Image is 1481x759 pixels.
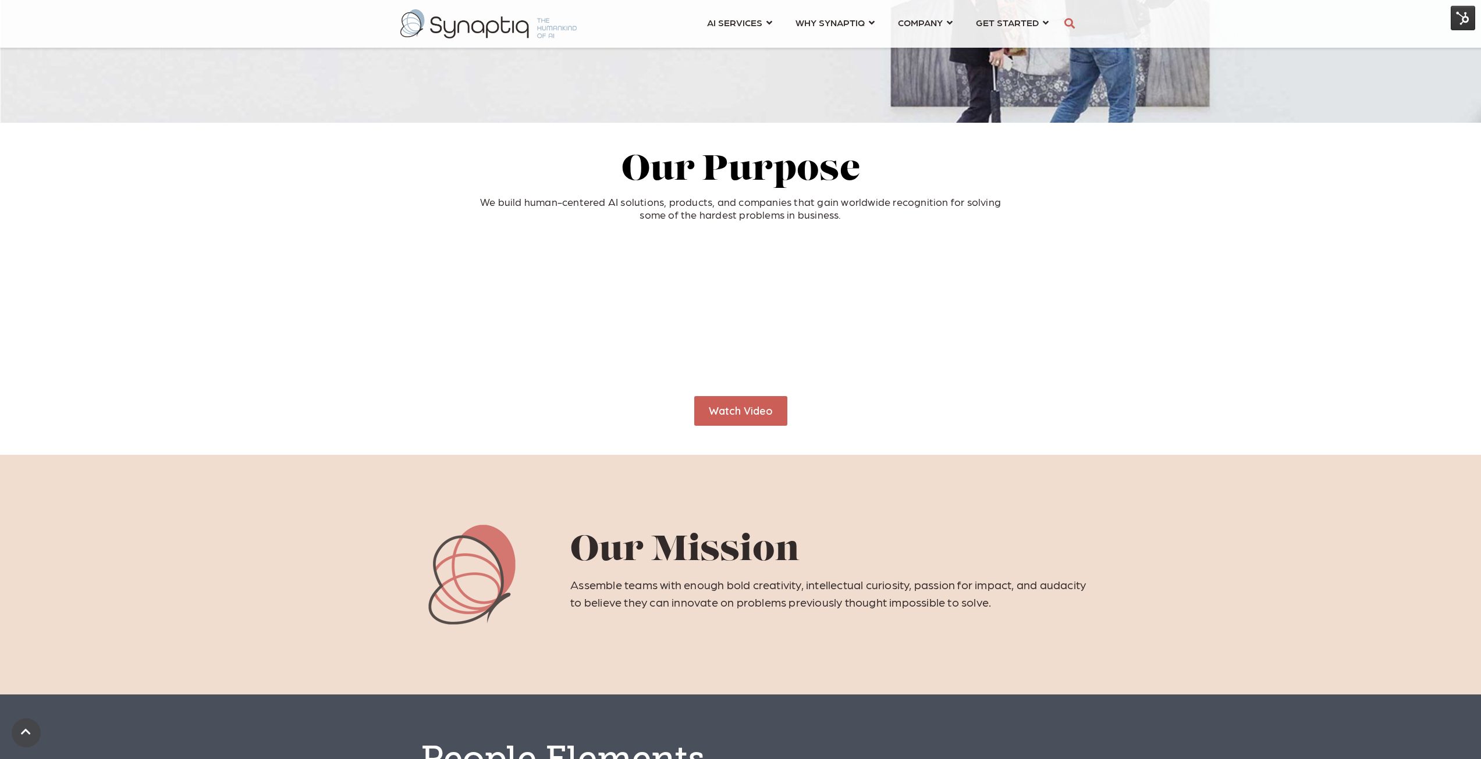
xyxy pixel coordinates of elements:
a: Watch Video [694,396,787,426]
a: COMPANY [898,12,953,33]
img: synaptiq logo-2 [400,9,577,38]
a: AI SERVICES [707,12,772,33]
span: Our Mission [570,534,800,569]
img: synaptiq symbol jasper [428,525,516,625]
a: WHY SYNAPTIQ [795,12,875,33]
span: GET STARTED [976,15,1039,30]
span: WHY SYNAPTIQ [795,15,865,30]
span: AI SERVICES [707,15,762,30]
img: HubSpot Tools Menu Toggle [1451,6,1475,30]
nav: menu [695,3,1060,45]
p: Assemble teams with enough bold creativity, intellectual curiosity, passion for impact, and audac... [570,576,1089,611]
iframe: HubSpot Video [630,243,851,366]
a: GET STARTED [976,12,1049,33]
iframe: HubSpot Video [869,243,1089,366]
iframe: HubSpot Video [392,243,612,366]
h2: Our Purpose [392,152,1090,190]
p: We build human-centered AI solutions, products, and companies that gain worldwide recognition for... [392,195,1090,220]
span: COMPANY [898,15,943,30]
